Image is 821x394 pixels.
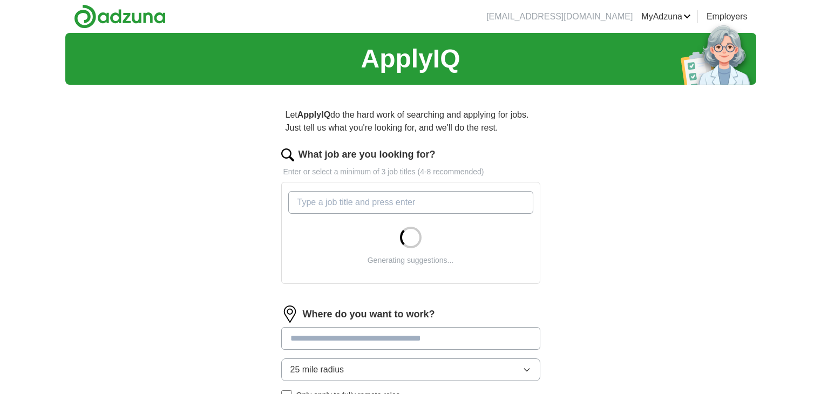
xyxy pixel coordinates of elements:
[281,166,540,178] p: Enter or select a minimum of 3 job titles (4-8 recommended)
[368,255,454,266] div: Generating suggestions...
[707,10,748,23] a: Employers
[361,39,460,78] h1: ApplyIQ
[281,358,540,381] button: 25 mile radius
[281,104,540,139] p: Let do the hard work of searching and applying for jobs. Just tell us what you're looking for, an...
[288,191,533,214] input: Type a job title and press enter
[641,10,691,23] a: MyAdzuna
[281,305,298,323] img: location.png
[298,147,436,162] label: What job are you looking for?
[486,10,633,23] li: [EMAIL_ADDRESS][DOMAIN_NAME]
[281,148,294,161] img: search.png
[303,307,435,322] label: Where do you want to work?
[74,4,166,29] img: Adzuna logo
[290,363,344,376] span: 25 mile radius
[297,110,330,119] strong: ApplyIQ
